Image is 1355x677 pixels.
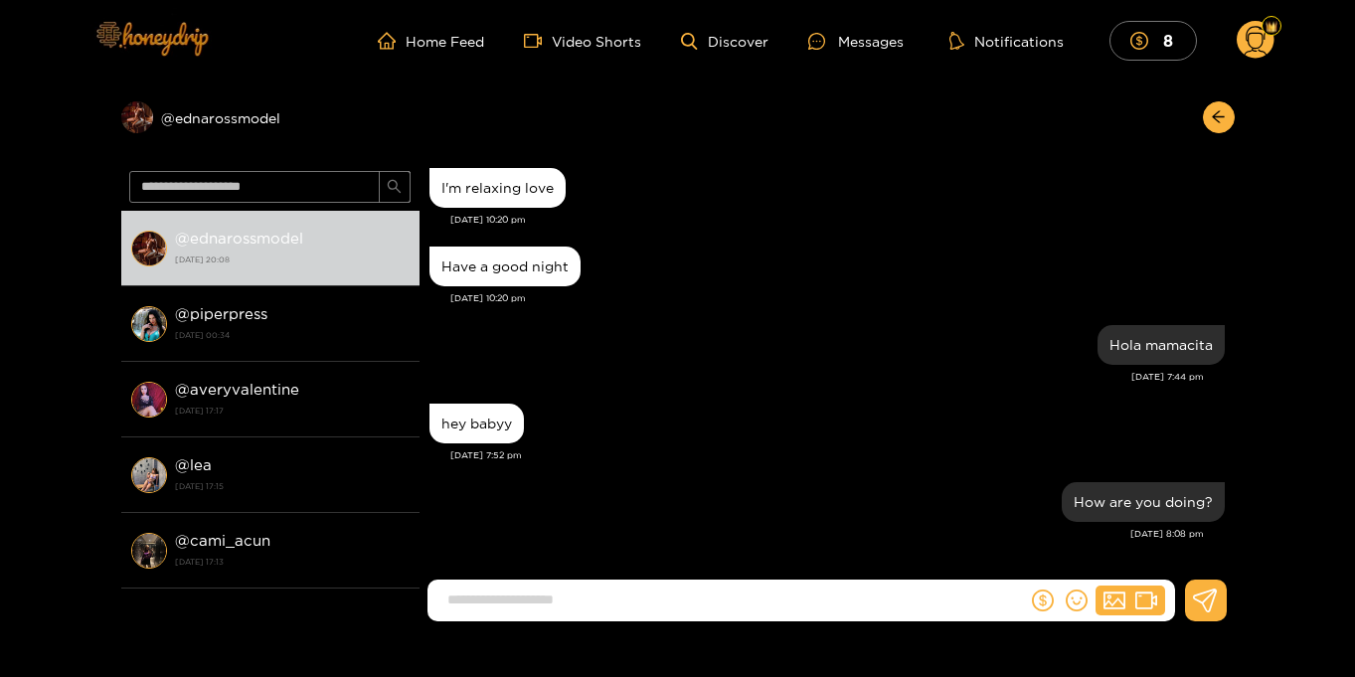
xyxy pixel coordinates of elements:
img: Fan Level [1266,21,1277,33]
mark: 8 [1160,30,1176,51]
span: home [378,32,406,50]
span: dollar [1130,32,1158,50]
div: Sep. 29, 10:20 pm [429,168,566,208]
img: conversation [131,533,167,569]
button: Notifications [943,31,1070,51]
strong: [DATE] 20:08 [175,251,410,268]
strong: @ cami_acun [175,532,270,549]
div: Hola mamacita [1109,337,1213,353]
div: [DATE] 10:20 pm [450,213,1225,227]
strong: [DATE] 17:13 [175,553,410,571]
img: conversation [131,382,167,418]
div: Oct. 1, 8:08 pm [1062,482,1225,522]
img: conversation [131,231,167,266]
button: dollar [1028,586,1058,615]
a: Video Shorts [524,32,641,50]
span: arrow-left [1211,109,1226,126]
strong: @ ednarossmodel [175,230,303,247]
strong: [DATE] 00:34 [175,326,410,344]
span: picture [1103,590,1125,611]
button: arrow-left [1203,101,1235,133]
button: picturevideo-camera [1096,586,1165,615]
div: [DATE] 10:20 pm [450,291,1225,305]
a: Home Feed [378,32,484,50]
div: [DATE] 7:52 pm [450,448,1225,462]
button: 8 [1109,21,1197,60]
span: search [387,179,402,196]
span: dollar [1032,590,1054,611]
img: conversation [131,457,167,493]
img: conversation [131,306,167,342]
div: Have a good night [441,258,569,274]
div: Oct. 1, 7:52 pm [429,404,524,443]
strong: @ lea [175,456,212,473]
a: Discover [681,33,767,50]
div: hey babyy [441,416,512,431]
div: Oct. 1, 7:44 pm [1098,325,1225,365]
div: [DATE] 7:44 pm [429,370,1204,384]
span: smile [1066,590,1088,611]
span: video-camera [524,32,552,50]
div: [DATE] 8:08 pm [429,527,1204,541]
button: search [379,171,411,203]
span: video-camera [1135,590,1157,611]
div: How are you doing? [1074,494,1213,510]
div: Messages [808,30,904,53]
div: Sep. 29, 10:20 pm [429,247,581,286]
strong: [DATE] 17:15 [175,477,410,495]
div: @ednarossmodel [121,101,420,133]
strong: @ piperpress [175,305,267,322]
strong: @ averyvalentine [175,381,299,398]
strong: [DATE] 17:17 [175,402,410,420]
div: I'm relaxing love [441,180,554,196]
